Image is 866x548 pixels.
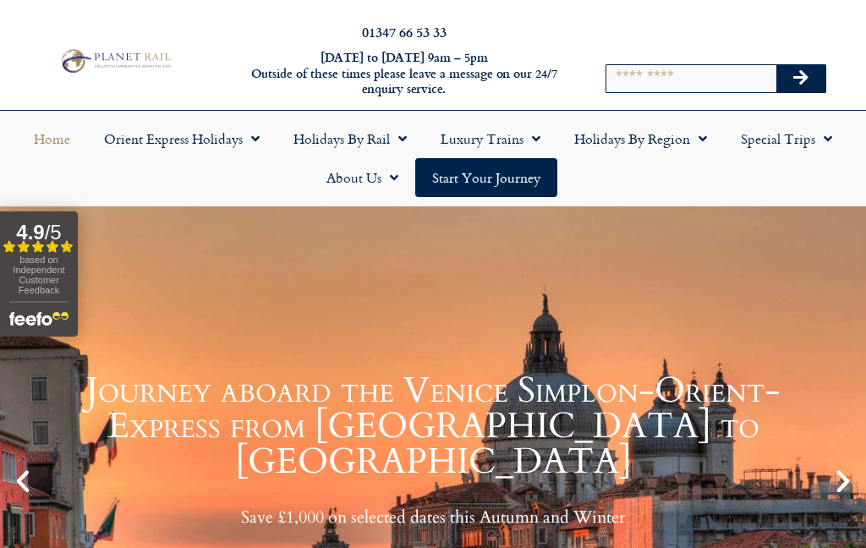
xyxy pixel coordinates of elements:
[724,119,849,158] a: Special Trips
[277,119,424,158] a: Holidays by Rail
[310,158,415,197] a: About Us
[8,119,858,197] nav: Menu
[42,373,824,479] h1: Journey aboard the Venice Simplon-Orient-Express from [GEOGRAPHIC_DATA] to [GEOGRAPHIC_DATA]
[424,119,557,158] a: Luxury Trains
[8,467,37,496] div: Previous slide
[87,119,277,158] a: Orient Express Holidays
[17,119,87,158] a: Home
[362,22,447,41] a: 01347 66 53 33
[42,507,824,528] p: Save £1,000 on selected dates this Autumn and Winter
[415,158,557,197] a: Start your Journey
[57,47,174,75] img: Planet Rail Train Holidays Logo
[776,65,825,92] button: Search
[829,467,858,496] div: Next slide
[557,119,724,158] a: Holidays by Region
[235,50,573,97] h6: [DATE] to [DATE] 9am – 5pm Outside of these times please leave a message on our 24/7 enquiry serv...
